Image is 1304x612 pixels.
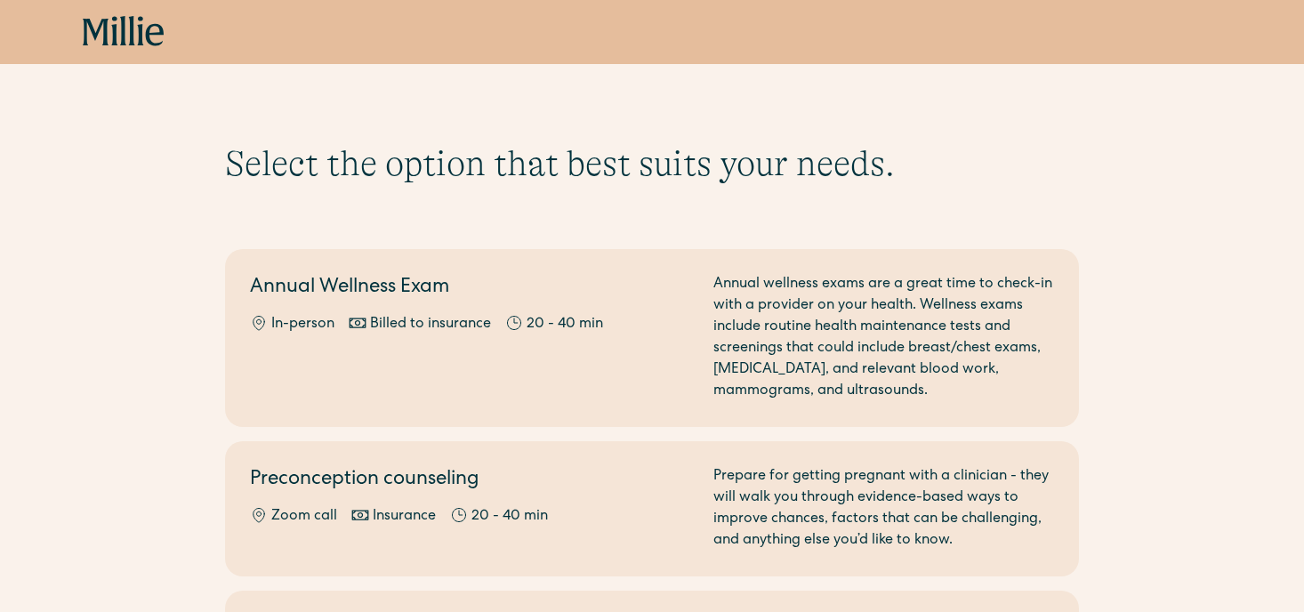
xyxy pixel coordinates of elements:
[527,314,603,335] div: 20 - 40 min
[250,466,692,495] h2: Preconception counseling
[225,142,1079,185] h1: Select the option that best suits your needs.
[271,506,337,527] div: Zoom call
[271,314,334,335] div: In-person
[370,314,491,335] div: Billed to insurance
[250,274,692,303] h2: Annual Wellness Exam
[471,506,548,527] div: 20 - 40 min
[713,274,1054,402] div: Annual wellness exams are a great time to check-in with a provider on your health. Wellness exams...
[713,466,1054,552] div: Prepare for getting pregnant with a clinician - they will walk you through evidence-based ways to...
[225,249,1079,427] a: Annual Wellness ExamIn-personBilled to insurance20 - 40 minAnnual wellness exams are a great time...
[373,506,436,527] div: Insurance
[225,441,1079,576] a: Preconception counselingZoom callInsurance20 - 40 minPrepare for getting pregnant with a clinicia...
